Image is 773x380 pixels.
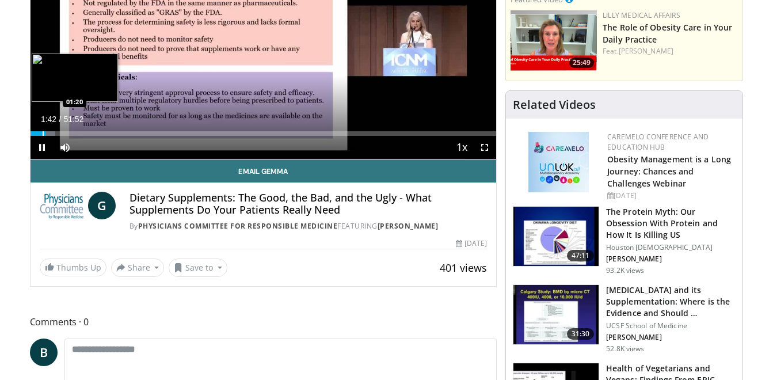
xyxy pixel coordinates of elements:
[603,22,732,45] a: The Role of Obesity Care in Your Daily Practice
[130,192,487,216] h4: Dietary Supplements: The Good, the Bad, and the Ugly - What Supplements Do Your Patients Really Need
[619,46,673,56] a: [PERSON_NAME]
[511,10,597,71] a: 25:49
[513,206,736,275] a: 47:11 The Protein Myth: Our Obsession With Protein and How It Is Killing US Houston [DEMOGRAPHIC_...
[30,314,497,329] span: Comments 0
[40,259,106,276] a: Thumbs Up
[606,284,736,319] h3: [MEDICAL_DATA] and its Supplementation: Where is the Evidence and Should …
[606,254,736,264] p: [PERSON_NAME]
[30,339,58,366] a: B
[513,285,599,345] img: 4bb25b40-905e-443e-8e37-83f056f6e86e.150x105_q85_crop-smart_upscale.jpg
[511,10,597,71] img: e1208b6b-349f-4914-9dd7-f97803bdbf1d.png.150x105_q85_crop-smart_upscale.png
[606,321,736,330] p: UCSF School of Medicine
[513,207,599,267] img: b7b8b05e-5021-418b-a89a-60a270e7cf82.150x105_q85_crop-smart_upscale.jpg
[603,10,680,20] a: Lilly Medical Affairs
[111,259,165,277] button: Share
[456,238,487,249] div: [DATE]
[169,259,227,277] button: Save to
[31,131,497,136] div: Progress Bar
[607,154,731,189] a: Obesity Management is a Long Journey: Chances and Challenges Webinar
[59,115,62,124] span: /
[440,261,487,275] span: 401 views
[31,159,497,183] a: Email Gemma
[63,115,83,124] span: 51:52
[607,132,709,152] a: CaReMeLO Conference and Education Hub
[528,132,589,192] img: 45df64a9-a6de-482c-8a90-ada250f7980c.png.150x105_q85_autocrop_double_scale_upscale_version-0.2.jpg
[606,344,644,354] p: 52.8K views
[32,54,118,102] img: image.jpeg
[606,333,736,342] p: [PERSON_NAME]
[513,98,596,112] h4: Related Videos
[607,191,733,201] div: [DATE]
[378,221,439,231] a: [PERSON_NAME]
[54,136,77,159] button: Mute
[450,136,473,159] button: Playback Rate
[513,284,736,354] a: 31:30 [MEDICAL_DATA] and its Supplementation: Where is the Evidence and Should … UCSF School of M...
[41,115,56,124] span: 1:42
[567,250,595,261] span: 47:11
[473,136,496,159] button: Fullscreen
[40,192,83,219] img: Physicians Committee for Responsible Medicine
[31,136,54,159] button: Pause
[606,206,736,241] h3: The Protein Myth: Our Obsession With Protein and How It Is Killing US
[567,328,595,340] span: 31:30
[606,266,644,275] p: 93.2K views
[603,46,738,56] div: Feat.
[569,58,594,68] span: 25:49
[138,221,338,231] a: Physicians Committee for Responsible Medicine
[606,243,736,252] p: Houston [DEMOGRAPHIC_DATA]
[88,192,116,219] a: G
[130,221,487,231] div: By FEATURING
